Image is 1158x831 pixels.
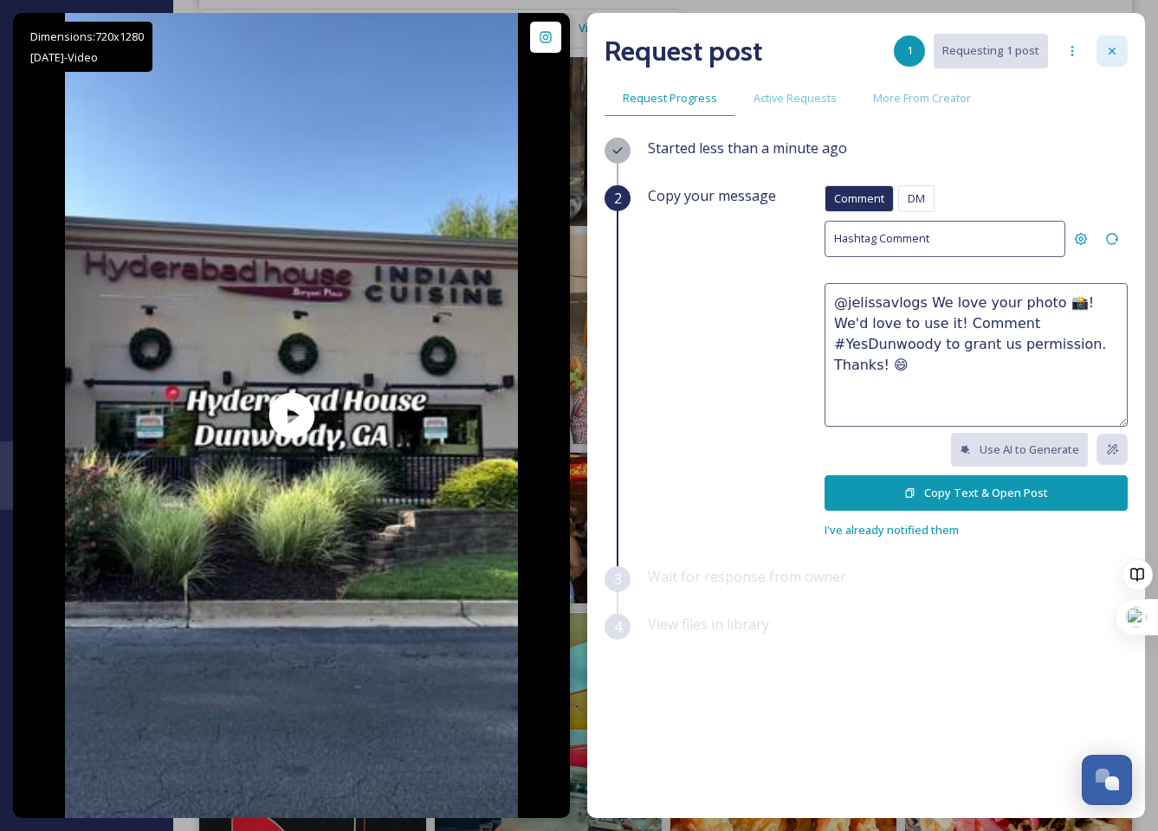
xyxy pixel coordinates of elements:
span: View Post [509,691,561,706]
span: Copy your message [648,185,776,206]
span: @ jelissavlogs [59,683,146,702]
a: @jelissavlogs [59,682,146,703]
img: thumbnail [65,13,518,818]
span: Comment [834,190,884,207]
span: Wait for response from owner [648,567,846,586]
span: Active Requests [754,90,837,106]
h2: Request post [605,30,762,72]
a: View Post [509,691,561,707]
span: 3 [614,569,622,589]
span: Dimensions: 720 x 1280 [30,29,144,44]
span: 4 [614,616,622,637]
span: Hashtag Comment [834,230,929,247]
textarea: @jelissavlogs We love your photo 📸! We'd love to use it! Comment #YesDunwoody to grant us permiss... [825,283,1128,427]
span: Started less than a minute ago [648,138,847,158]
span: 1 [907,42,913,59]
span: More From Creator [873,90,971,106]
span: [DATE] - Video [30,49,98,65]
span: 2 [614,188,622,209]
span: I will eat gobi manchurian everywhere lol #[GEOGRAPHIC_DATA] #[GEOGRAPHIC_DATA] #[GEOGRAPHIC_DATA... [22,729,454,807]
span: View files in library [648,615,769,634]
button: Use AI to Generate [951,433,1088,467]
span: I've already notified them [825,522,959,538]
button: Open Chat [1082,755,1132,805]
span: Request Progress [623,90,717,106]
button: Requesting 1 post [934,34,1048,68]
span: Posted 24 days ago [59,703,146,715]
button: Copy Text & Open Post [825,475,1128,511]
span: DM [908,190,925,207]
